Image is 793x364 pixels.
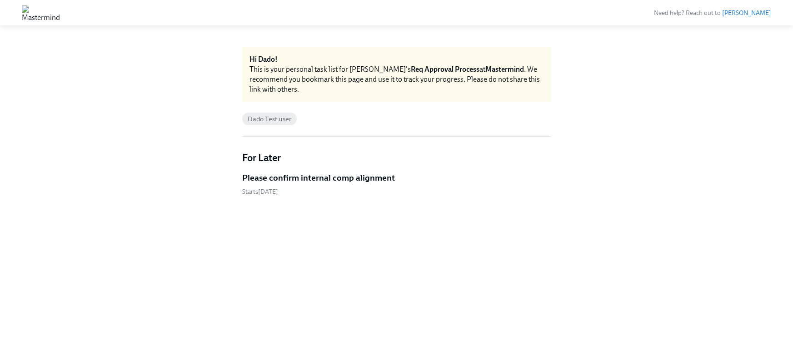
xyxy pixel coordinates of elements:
span: Need help? Reach out to [654,9,771,17]
strong: Mastermind [485,65,524,74]
span: Friday, September 19th 2025, 6:00 pm [242,188,278,196]
a: Please confirm internal comp alignmentStarts[DATE] [242,172,551,196]
strong: Hi Dado! [249,55,278,64]
img: Mastermind [22,5,60,20]
strong: Req Approval Process [411,65,479,74]
h5: Please confirm internal comp alignment [242,172,395,184]
span: Dado Test user [242,116,297,123]
a: [PERSON_NAME] [722,9,771,17]
h4: For Later [242,151,551,165]
div: This is your personal task list for [PERSON_NAME]'s at . We recommend you bookmark this page and ... [249,64,544,94]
